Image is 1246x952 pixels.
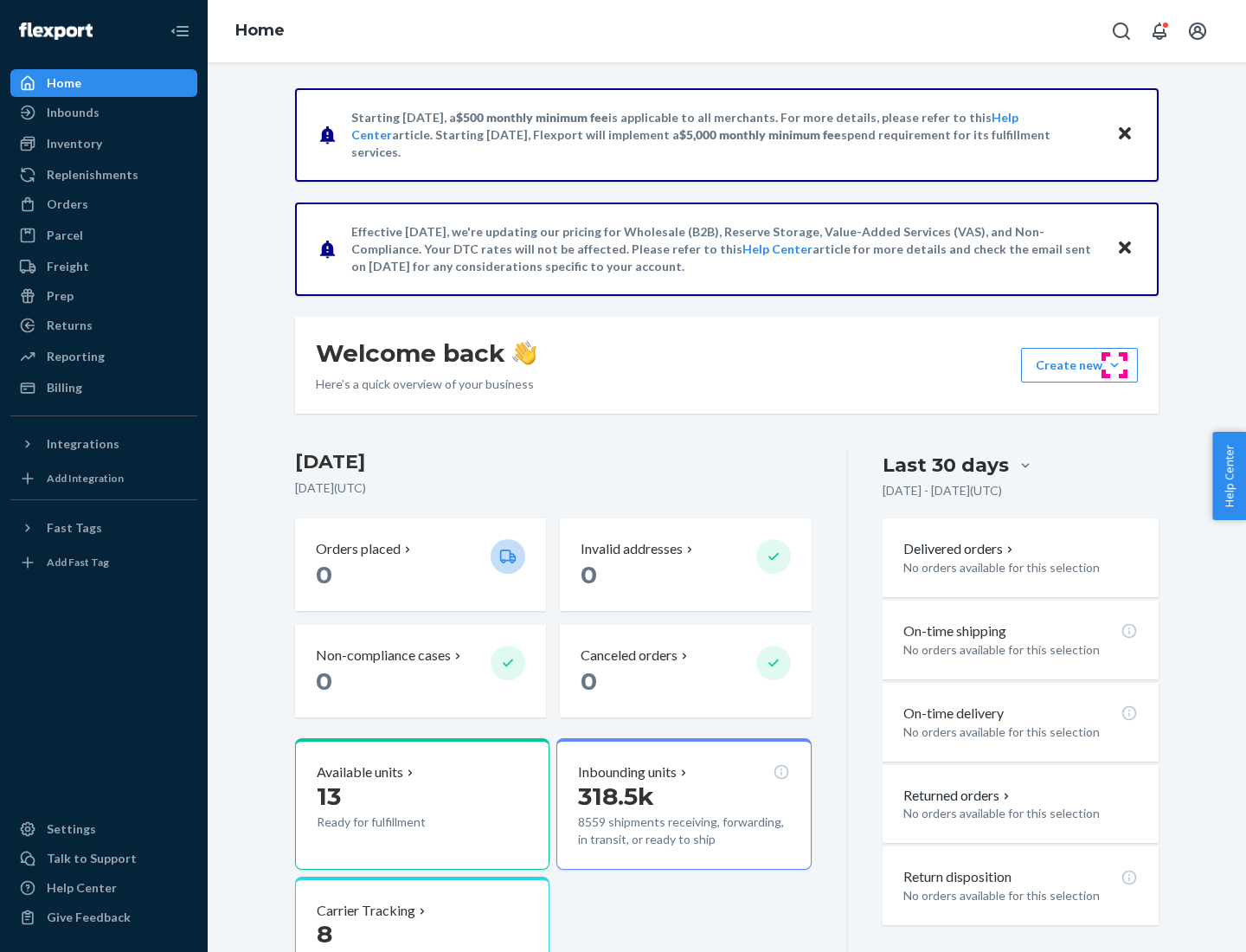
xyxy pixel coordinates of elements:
[10,253,197,280] a: Freight
[903,805,1138,822] p: No orders available for this selection
[235,21,285,40] a: Home
[316,666,332,696] span: 0
[295,738,549,870] button: Available units13Ready for fulfillment
[581,666,597,696] span: 0
[47,850,137,867] div: Talk to Support
[317,919,332,949] span: 8
[1021,348,1138,383] button: Create new
[10,845,197,872] a: Talk to Support
[581,560,597,589] span: 0
[10,549,197,576] a: Add Fast Tag
[47,879,117,897] div: Help Center
[317,782,341,811] span: 13
[10,69,197,97] a: Home
[903,621,1006,641] p: On-time shipping
[1180,14,1215,48] button: Open account menu
[47,317,93,334] div: Returns
[10,430,197,458] button: Integrations
[47,227,83,244] div: Parcel
[10,815,197,843] a: Settings
[578,762,677,782] p: Inbounding units
[19,23,93,40] img: Flexport logo
[10,190,197,218] a: Orders
[512,341,536,365] img: hand-wave emoji
[295,479,812,497] p: [DATE] ( UTC )
[317,901,415,921] p: Carrier Tracking
[47,820,96,838] div: Settings
[903,887,1138,904] p: No orders available for this selection
[316,539,401,559] p: Orders placed
[47,258,89,275] div: Freight
[10,904,197,931] button: Give Feedback
[903,867,1012,887] p: Return disposition
[903,724,1138,741] p: No orders available for this selection
[903,704,1004,724] p: On-time delivery
[560,625,811,717] button: Canceled orders 0
[316,646,451,666] p: Non-compliance cases
[47,909,131,926] div: Give Feedback
[903,539,1017,559] button: Delivered orders
[903,786,1013,806] button: Returned orders
[560,518,811,611] button: Invalid addresses 0
[883,482,1002,499] p: [DATE] - [DATE] ( UTC )
[1114,122,1136,147] button: Close
[47,74,81,92] div: Home
[317,762,403,782] p: Available units
[47,471,124,486] div: Add Integration
[1212,432,1246,520] button: Help Center
[47,519,102,537] div: Fast Tags
[10,374,197,402] a: Billing
[47,287,74,305] div: Prep
[47,348,105,365] div: Reporting
[47,555,109,569] div: Add Fast Tag
[903,641,1138,659] p: No orders available for this selection
[47,104,100,121] div: Inbounds
[456,110,608,125] span: $500 monthly minimum fee
[10,99,197,126] a: Inbounds
[883,452,1009,479] div: Last 30 days
[47,135,102,152] div: Inventory
[351,223,1100,275] p: Effective [DATE], we're updating our pricing for Wholesale (B2B), Reserve Storage, Value-Added Se...
[10,130,197,158] a: Inventory
[47,379,82,396] div: Billing
[742,241,812,256] a: Help Center
[222,6,299,56] ol: breadcrumbs
[903,559,1138,576] p: No orders available for this selection
[317,814,477,831] p: Ready for fulfillment
[47,435,119,453] div: Integrations
[578,782,654,811] span: 318.5k
[295,448,812,476] h3: [DATE]
[10,312,197,339] a: Returns
[10,874,197,902] a: Help Center
[1114,236,1136,261] button: Close
[316,560,332,589] span: 0
[556,738,811,870] button: Inbounding units318.5k8559 shipments receiving, forwarding, in transit, or ready to ship
[1104,14,1139,48] button: Open Search Box
[679,127,841,142] span: $5,000 monthly minimum fee
[47,166,138,183] div: Replenishments
[578,814,789,848] p: 8559 shipments receiving, forwarding, in transit, or ready to ship
[351,109,1100,161] p: Starting [DATE], a is applicable to all merchants. For more details, please refer to this article...
[295,625,546,717] button: Non-compliance cases 0
[10,514,197,542] button: Fast Tags
[10,282,197,310] a: Prep
[10,343,197,370] a: Reporting
[316,338,536,369] h1: Welcome back
[163,14,197,48] button: Close Navigation
[10,222,197,249] a: Parcel
[581,646,678,666] p: Canceled orders
[10,161,197,189] a: Replenishments
[47,196,88,213] div: Orders
[10,465,197,492] a: Add Integration
[581,539,683,559] p: Invalid addresses
[295,518,546,611] button: Orders placed 0
[316,376,536,393] p: Here’s a quick overview of your business
[1142,14,1177,48] button: Open notifications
